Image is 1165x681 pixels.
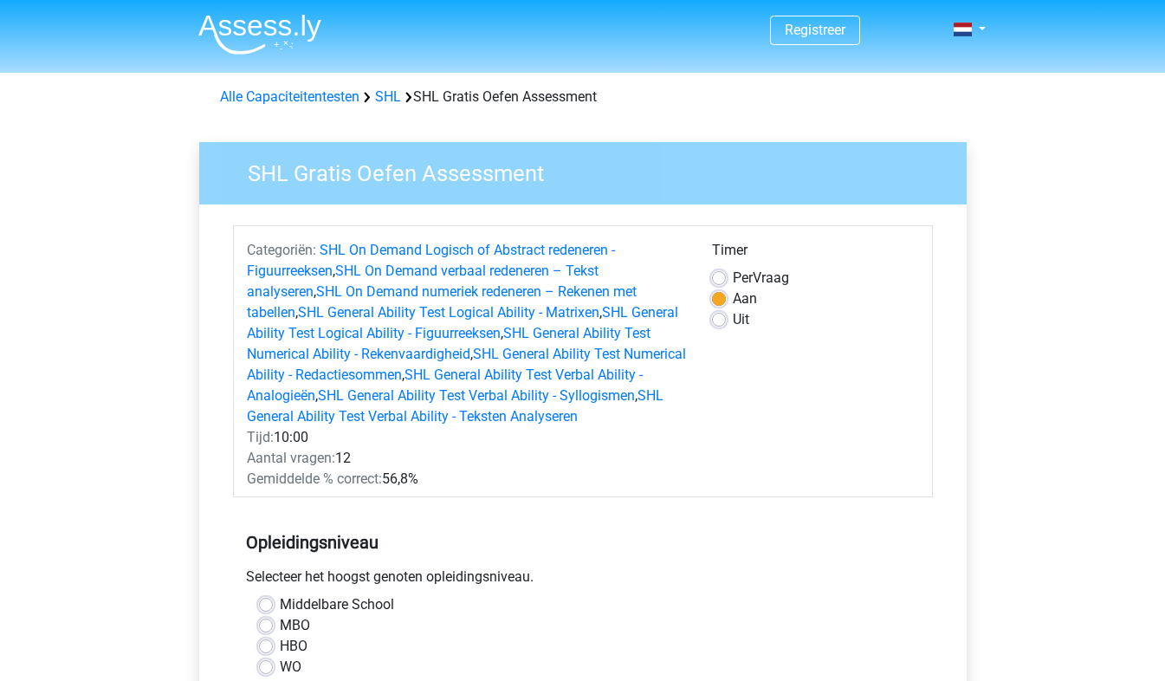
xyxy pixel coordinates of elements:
[247,242,316,258] span: Categoriën:
[247,450,335,466] span: Aantal vragen:
[712,240,919,268] div: Timer
[280,636,307,657] label: HBO
[247,263,599,300] a: SHL On Demand verbaal redeneren – Tekst analyseren
[785,22,845,38] a: Registreer
[280,657,301,678] label: WO
[220,88,359,105] a: Alle Capaciteitentesten
[233,567,933,594] div: Selecteer het hoogst genoten opleidingsniveau.
[247,366,643,404] a: SHL General Ability Test Verbal Ability - Analogieën
[375,88,401,105] a: SHL
[318,387,635,404] a: SHL General Ability Test Verbal Ability - Syllogismen
[280,615,310,636] label: MBO
[247,283,637,321] a: SHL On Demand numeriek redeneren – Rekenen met tabellen
[733,268,789,289] label: Vraag
[227,153,954,187] h3: SHL Gratis Oefen Assessment
[198,14,321,55] img: Assessly
[733,289,757,309] label: Aan
[246,525,920,560] h5: Opleidingsniveau
[733,309,749,330] label: Uit
[298,304,599,321] a: SHL General Ability Test Logical Ability - Matrixen
[234,427,699,448] div: 10:00
[733,269,753,286] span: Per
[247,429,274,445] span: Tijd:
[247,242,615,279] a: SHL On Demand Logisch of Abstract redeneren - Figuurreeksen
[280,594,394,615] label: Middelbare School
[234,240,699,427] div: , , , , , , , , ,
[213,87,953,107] div: SHL Gratis Oefen Assessment
[234,448,699,469] div: 12
[247,470,382,487] span: Gemiddelde % correct:
[234,469,699,490] div: 56,8%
